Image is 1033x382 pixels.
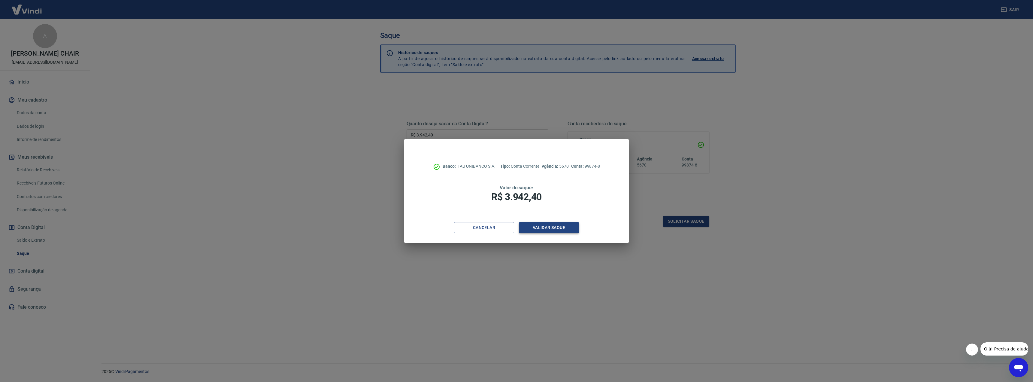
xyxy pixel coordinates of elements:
p: ITAÚ UNIBANCO S.A. [443,163,495,170]
button: Validar saque [519,222,579,233]
span: Banco: [443,164,457,169]
span: Conta: [571,164,585,169]
p: 5670 [542,163,569,170]
span: Agência: [542,164,559,169]
span: Olá! Precisa de ajuda? [4,4,50,9]
iframe: Fechar mensagem [966,344,978,356]
p: 99874-8 [571,163,600,170]
button: Cancelar [454,222,514,233]
iframe: Mensagem da empresa [980,342,1028,356]
iframe: Botão para abrir a janela de mensagens [1009,358,1028,377]
p: Conta Corrente [500,163,539,170]
span: R$ 3.942,40 [491,191,542,203]
span: Valor do saque: [500,185,533,191]
span: Tipo: [500,164,511,169]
